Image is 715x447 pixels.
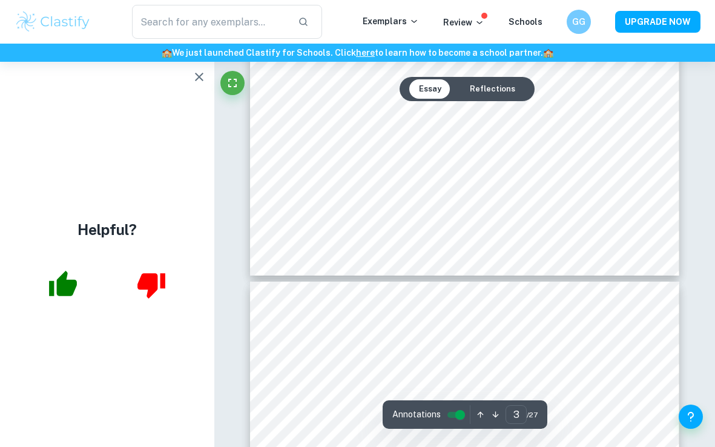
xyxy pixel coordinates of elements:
span: 🏫 [543,48,553,58]
button: Fullscreen [220,71,245,95]
button: UPGRADE NOW [615,11,700,33]
button: Help and Feedback [679,405,703,429]
span: 🏫 [162,48,172,58]
p: Exemplars [363,15,419,28]
h6: We just launched Clastify for Schools. Click to learn how to become a school partner. [2,46,713,59]
a: Schools [509,17,542,27]
h4: Helpful? [77,219,137,240]
button: Essay [409,79,451,99]
p: Review [443,16,484,29]
a: here [356,48,375,58]
span: Annotations [392,408,441,421]
button: Reflections [460,79,525,99]
input: Search for any exemplars... [132,5,288,39]
button: GG [567,10,591,34]
img: Clastify logo [15,10,91,34]
h6: GG [572,15,586,28]
span: / 27 [527,409,538,420]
